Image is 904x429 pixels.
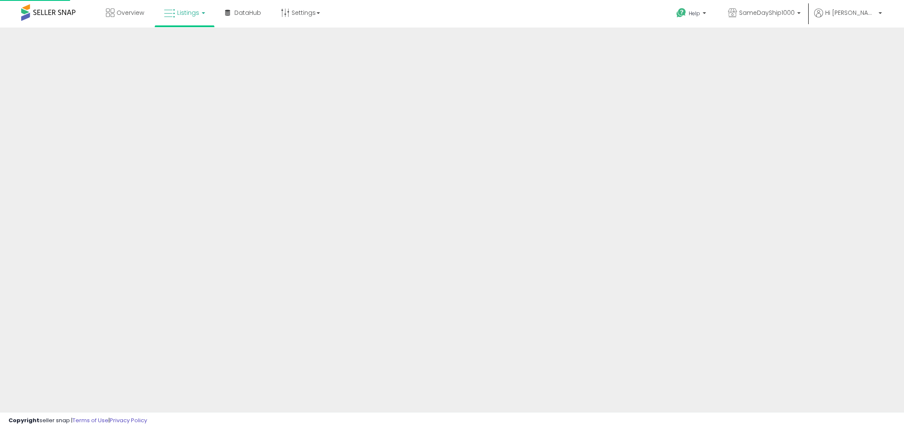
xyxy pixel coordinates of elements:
[689,10,700,17] span: Help
[117,8,144,17] span: Overview
[739,8,795,17] span: SameDayShip1000
[825,8,876,17] span: Hi [PERSON_NAME]
[234,8,261,17] span: DataHub
[177,8,199,17] span: Listings
[676,8,687,18] i: Get Help
[670,1,715,28] a: Help
[814,8,882,28] a: Hi [PERSON_NAME]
